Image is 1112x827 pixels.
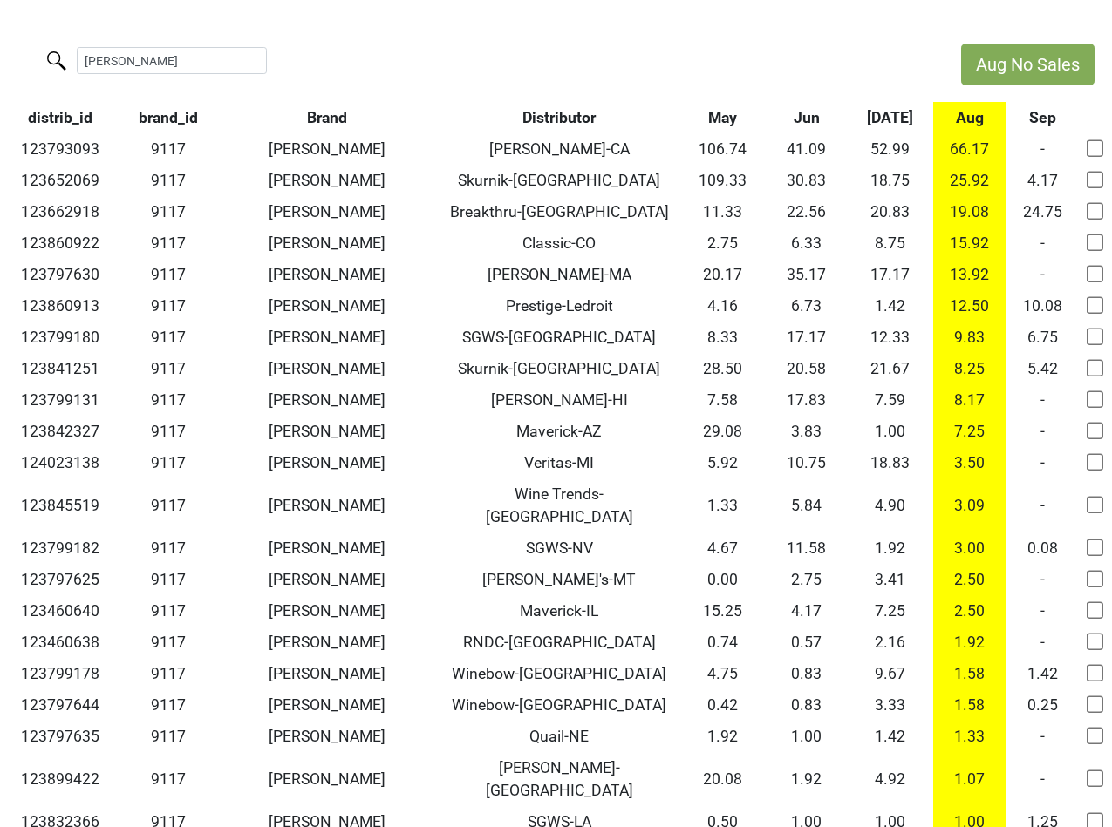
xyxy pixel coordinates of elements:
td: 11.33 [679,196,765,227]
td: [PERSON_NAME] [215,721,439,752]
td: 0.42 [679,689,765,721]
td: [PERSON_NAME] [215,689,439,721]
td: 20.08 [679,752,765,806]
td: 6.33 [765,227,848,259]
td: 12.50 [933,290,1006,322]
td: 30.83 [765,165,848,196]
td: [PERSON_NAME]-MA [440,259,679,290]
td: 9117 [121,564,215,595]
td: 21.67 [848,353,933,384]
td: 15.92 [933,227,1006,259]
td: 1.58 [933,658,1006,689]
td: 8.33 [679,322,765,353]
td: - [1006,478,1080,532]
td: 10.75 [765,447,848,478]
td: 0.25 [1006,689,1080,721]
td: 41.09 [765,133,848,165]
td: 9117 [121,165,215,196]
td: 9117 [121,689,215,721]
th: Sep: activate to sort column ascending [1006,102,1080,133]
th: May: activate to sort column ascending [679,102,765,133]
td: 106.74 [679,133,765,165]
td: [PERSON_NAME] [215,447,439,478]
td: 20.58 [765,353,848,384]
td: 109.33 [679,165,765,196]
td: [PERSON_NAME] [215,259,439,290]
td: 6.73 [765,290,848,322]
td: 1.92 [679,721,765,752]
td: 9117 [121,322,215,353]
td: 9117 [121,721,215,752]
td: [PERSON_NAME] [215,384,439,416]
td: [PERSON_NAME] [215,532,439,564]
td: RNDC-[GEOGRAPHIC_DATA] [440,627,679,658]
td: 0.83 [765,689,848,721]
td: 12.33 [848,322,933,353]
td: 5.92 [679,447,765,478]
td: [PERSON_NAME] [215,658,439,689]
td: 1.92 [933,627,1006,658]
td: 4.92 [848,752,933,806]
td: 2.50 [933,595,1006,627]
td: 7.25 [848,595,933,627]
td: SGWS-NV [440,532,679,564]
td: 7.59 [848,384,933,416]
td: 18.75 [848,165,933,196]
td: 9117 [121,196,215,227]
td: 28.50 [679,353,765,384]
td: 17.83 [765,384,848,416]
td: [PERSON_NAME] [215,290,439,322]
th: brand_id: activate to sort column ascending [121,102,215,133]
td: 1.07 [933,752,1006,806]
td: 8.17 [933,384,1006,416]
td: [PERSON_NAME] [215,564,439,595]
td: 4.17 [765,595,848,627]
td: 35.17 [765,259,848,290]
td: 7.25 [933,416,1006,447]
td: 1.42 [1006,658,1080,689]
th: Aug: activate to sort column ascending [933,102,1006,133]
td: 22.56 [765,196,848,227]
td: 2.75 [765,564,848,595]
th: Brand: activate to sort column ascending [215,102,439,133]
td: - [1006,227,1080,259]
td: 0.83 [765,658,848,689]
td: 9117 [121,478,215,532]
td: 0.08 [1006,532,1080,564]
td: Prestige-Ledroit [440,290,679,322]
td: 3.83 [765,416,848,447]
td: [PERSON_NAME] [215,416,439,447]
td: Skurnik-[GEOGRAPHIC_DATA] [440,165,679,196]
td: 1.58 [933,689,1006,721]
td: [PERSON_NAME]-HI [440,384,679,416]
td: 9117 [121,353,215,384]
td: [PERSON_NAME] [215,353,439,384]
td: 25.92 [933,165,1006,196]
td: [PERSON_NAME] [215,752,439,806]
td: 3.09 [933,478,1006,532]
td: 9.67 [848,658,933,689]
th: Distributor: activate to sort column ascending [440,102,679,133]
td: [PERSON_NAME] [215,165,439,196]
td: 52.99 [848,133,933,165]
td: - [1006,447,1080,478]
td: 1.00 [848,416,933,447]
td: Classic-CO [440,227,679,259]
th: Jun: activate to sort column ascending [765,102,848,133]
td: 9117 [121,752,215,806]
button: Aug No Sales [961,44,1095,85]
td: 19.08 [933,196,1006,227]
td: 8.75 [848,227,933,259]
td: - [1006,627,1080,658]
td: 9117 [121,416,215,447]
td: Veritas-MI [440,447,679,478]
td: - [1006,564,1080,595]
td: 3.33 [848,689,933,721]
td: 1.00 [765,721,848,752]
td: 2.16 [848,627,933,658]
td: 4.17 [1006,165,1080,196]
td: 17.17 [848,259,933,290]
td: 9117 [121,227,215,259]
td: 9117 [121,259,215,290]
td: 18.83 [848,447,933,478]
